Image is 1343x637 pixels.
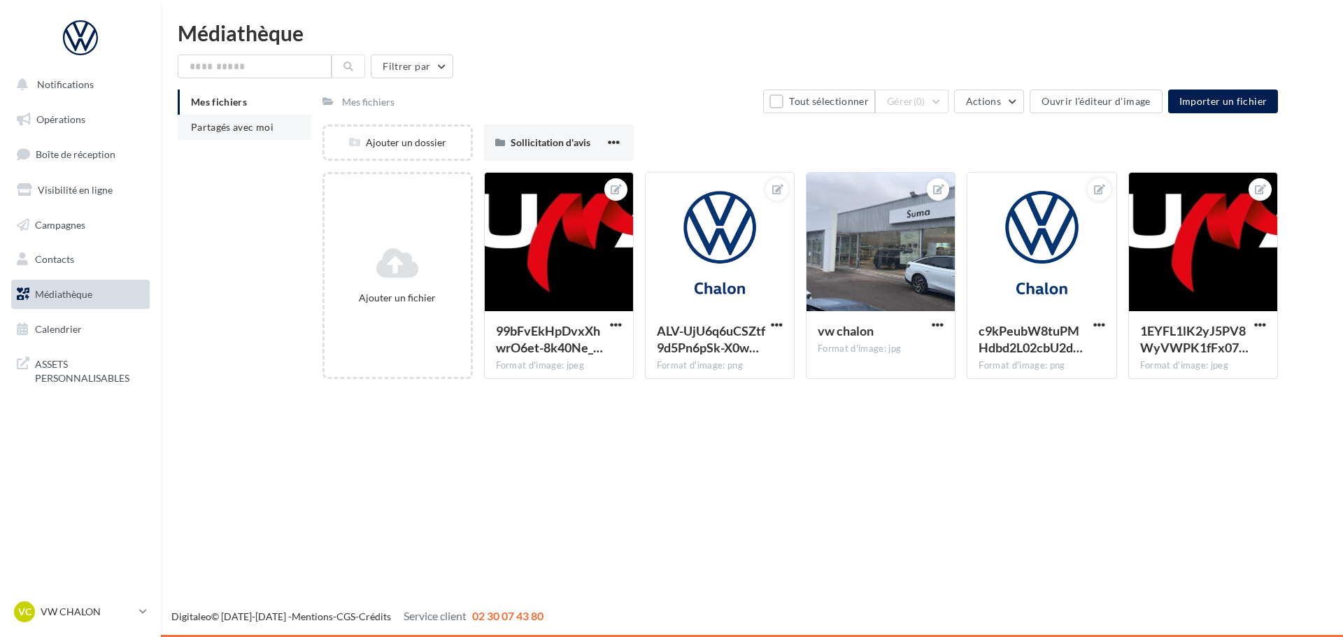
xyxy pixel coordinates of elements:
span: Calendrier [35,323,82,335]
span: ASSETS PERSONNALISABLES [35,355,144,385]
a: Contacts [8,245,152,274]
span: Service client [404,609,467,622]
span: Notifications [37,78,94,90]
span: Médiathèque [35,288,92,300]
a: CGS [336,610,355,622]
span: 02 30 07 43 80 [472,609,543,622]
span: Partagés avec moi [191,121,273,133]
span: © [DATE]-[DATE] - - - [171,610,543,622]
button: Actions [954,90,1024,113]
span: Visibilité en ligne [38,184,113,196]
p: VW CHALON [41,605,134,619]
div: Ajouter un dossier [325,136,470,150]
span: Importer un fichier [1179,95,1267,107]
div: Format d'image: jpg [818,343,944,355]
span: Boîte de réception [36,148,115,160]
span: Campagnes [35,218,85,230]
span: (0) [914,96,925,107]
div: Médiathèque [178,22,1326,43]
span: Opérations [36,113,85,125]
button: Importer un fichier [1168,90,1279,113]
a: Visibilité en ligne [8,176,152,205]
a: Opérations [8,105,152,134]
button: Notifications [8,70,147,99]
span: vw chalon [818,323,874,338]
div: Format d'image: png [657,359,783,372]
a: Mentions [292,610,333,622]
div: Format d'image: jpeg [496,359,622,372]
a: Calendrier [8,315,152,344]
span: Mes fichiers [191,96,247,108]
a: ASSETS PERSONNALISABLES [8,349,152,390]
span: 1EYFL1lK2yJ5PV8WyVWPK1fFx07KsogsyYBO0xUXMwEq8s8ucpDfkrmfiaDgJNdjFqv3k10Vbcz03Xuc7A=s0 [1140,323,1249,355]
a: Médiathèque [8,280,152,309]
div: Mes fichiers [342,95,395,109]
span: Actions [966,95,1001,107]
a: VC VW CHALON [11,599,150,625]
a: Crédits [359,610,391,622]
div: Ajouter un fichier [330,291,464,305]
span: Contacts [35,253,74,265]
span: Sollicitation d'avis [511,136,590,148]
div: Format d'image: jpeg [1140,359,1266,372]
button: Filtrer par [371,55,453,78]
a: Campagnes [8,210,152,240]
a: Digitaleo [171,610,211,622]
span: ALV-UjU6q6uCSZtf9d5Pn6pSk-X0wtOhVwut3u6hmuh2wcx42vessgYI [657,323,765,355]
button: Tout sélectionner [763,90,875,113]
span: c9kPeubW8tuPMHdbd2L02cbU2d8hmiJgFh9ew43NLDmKkV8nbBwHQi8hbUGX6SjbfpLmNAa570RrSkV0oQ=s0 [979,323,1083,355]
span: VC [18,605,31,619]
a: Boîte de réception [8,139,152,169]
button: Gérer(0) [875,90,948,113]
button: Ouvrir l'éditeur d'image [1030,90,1162,113]
div: Format d'image: png [979,359,1104,372]
span: 99bFvEkHpDvxXhwrO6et-8k40Ne_Z-bcbm-QFv91Fm-giQuoe0XtuxUE7MPETYVeaz5NaTsERWxCrP-p-Q=s0 [496,323,603,355]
